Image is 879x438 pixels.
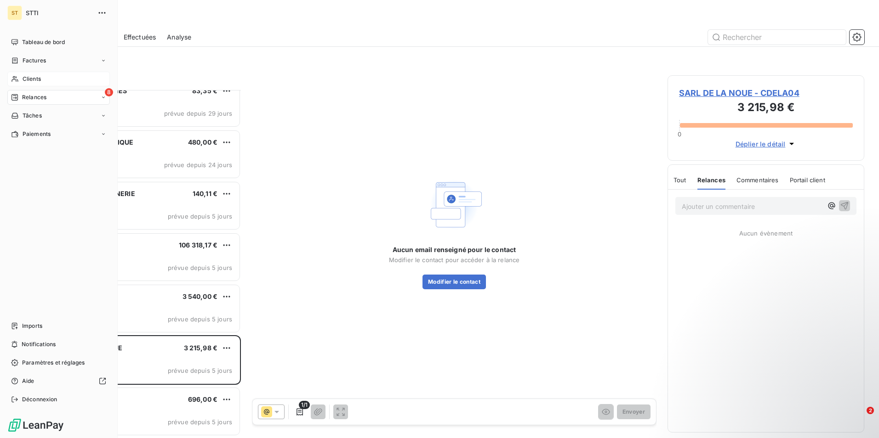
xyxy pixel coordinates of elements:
span: prévue depuis 24 jours [164,161,232,168]
button: Déplier le détail [733,139,799,149]
span: Modifier le contact pour accéder à la relance [389,256,520,264]
span: 140,11 € [193,190,217,197]
span: Tâches [23,112,42,120]
span: Effectuées [124,33,156,42]
span: Aide [22,377,34,385]
span: Paiements [23,130,51,138]
button: Envoyer [617,404,651,419]
span: 83,35 € [192,87,217,95]
span: 1/1 [299,401,310,409]
span: 3 215,98 € [184,344,218,352]
iframe: Intercom live chat [848,407,870,429]
a: Aide [7,374,110,388]
span: Tout [674,176,686,184]
span: Paramètres et réglages [22,359,85,367]
img: Empty state [425,175,484,234]
span: Aucun email renseigné pour le contact [393,245,516,254]
span: 106 318,17 € [179,241,217,249]
span: Commentaires [736,176,779,184]
span: 0 [678,130,681,138]
span: Factures [23,56,46,65]
span: Notifications [22,340,56,348]
span: prévue depuis 5 jours [168,213,232,220]
span: SARL DE LA NOUE - CDELA04 [679,87,853,99]
span: prévue depuis 5 jours [168,418,232,426]
div: ST [7,6,22,20]
span: Aucun évènement [739,230,793,237]
span: Imports [22,322,42,330]
div: grid [44,90,241,438]
span: 3 540,00 € [183,292,218,300]
span: 8 [105,88,113,96]
span: Relances [697,176,725,184]
span: prévue depuis 29 jours [164,110,232,117]
span: Déconnexion [22,395,57,404]
span: prévue depuis 5 jours [168,367,232,374]
span: Tableau de bord [22,38,65,46]
iframe: Intercom notifications message [695,349,879,413]
span: 2 [867,407,874,414]
span: Relances [22,93,46,101]
span: Portail client [790,176,825,184]
span: Déplier le détail [736,139,786,149]
span: Analyse [167,33,191,42]
h3: 3 215,98 € [679,99,853,118]
span: prévue depuis 5 jours [168,315,232,323]
span: STTI [26,9,92,17]
img: Logo LeanPay [7,418,64,432]
span: 480,00 € [188,138,217,146]
span: 696,00 € [188,395,217,403]
button: Modifier le contact [422,275,486,289]
span: prévue depuis 5 jours [168,264,232,271]
span: Clients [23,75,41,83]
input: Rechercher [708,30,846,45]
